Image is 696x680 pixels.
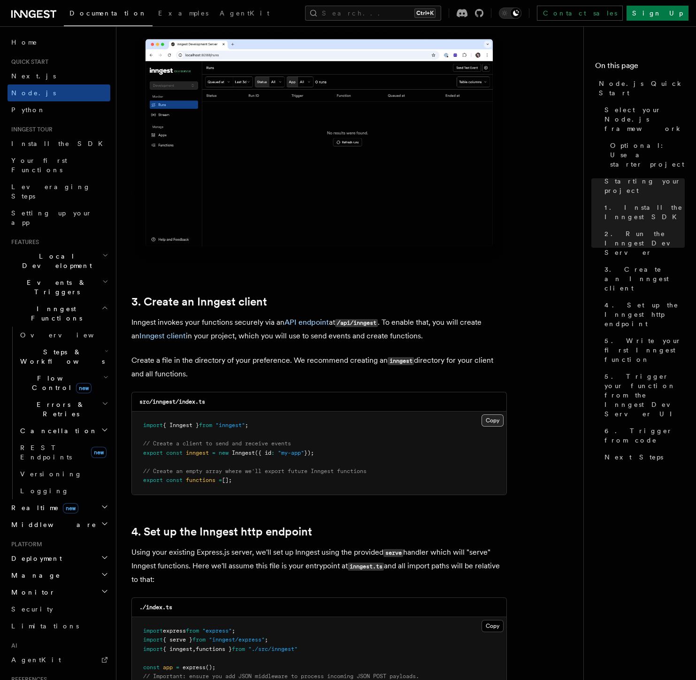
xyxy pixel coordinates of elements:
span: 3. Create an Inngest client [604,265,685,293]
span: import [143,636,163,643]
span: Inngest Functions [8,304,101,323]
span: new [219,450,229,456]
img: Inngest Dev Server's 'Runs' tab with no data [131,30,507,266]
span: Realtime [8,503,78,512]
button: Manage [8,567,110,584]
a: 6. Trigger from code [601,422,685,449]
span: new [76,383,92,393]
span: { Inngest } [163,422,199,428]
a: AgentKit [214,3,275,25]
span: "inngest/express" [209,636,265,643]
span: 6. Trigger from code [604,426,685,445]
span: from [186,627,199,634]
span: functions [186,477,215,483]
h4: On this page [595,60,685,75]
span: import [143,422,163,428]
button: Monitor [8,584,110,601]
span: (); [206,664,215,671]
a: Starting your project [601,173,685,199]
span: export [143,450,163,456]
span: "./src/inngest" [248,646,298,652]
span: ; [265,636,268,643]
span: Inngest tour [8,126,53,133]
a: 4. Set up the Inngest http endpoint [601,297,685,332]
button: Errors & Retries [16,396,110,422]
span: Monitor [8,588,55,597]
span: const [166,477,183,483]
span: app [163,664,173,671]
code: inngest [388,357,414,365]
span: { inngest [163,646,192,652]
span: 5. Write your first Inngest function [604,336,685,364]
code: inngest.ts [348,563,384,571]
span: "inngest" [215,422,245,428]
span: Events & Triggers [8,278,102,297]
a: Leveraging Steps [8,178,110,205]
span: // Create an empty array where we'll export future Inngest functions [143,468,367,474]
span: Security [11,605,53,613]
a: Next Steps [601,449,685,466]
span: AI [8,642,17,649]
code: ./index.ts [139,604,172,611]
span: Leveraging Steps [11,183,91,200]
span: Local Development [8,252,102,270]
span: ({ id [255,450,271,456]
p: Create a file in the directory of your preference. We recommend creating an directory for your cl... [131,354,507,381]
code: serve [383,549,403,557]
button: Copy [482,620,504,632]
a: Python [8,101,110,118]
a: Next.js [8,68,110,84]
span: Your first Functions [11,157,67,174]
span: Next.js [11,72,56,80]
span: { serve } [163,636,192,643]
a: API endpoint [284,318,329,327]
span: "my-app" [278,450,304,456]
span: from [232,646,245,652]
p: Inngest invokes your functions securely via an at . To enable that, you will create an in your pr... [131,316,507,343]
span: import [143,627,163,634]
span: , [192,646,196,652]
a: 4. Set up the Inngest http endpoint [131,525,312,538]
p: Using your existing Express.js server, we'll set up Inngest using the provided handler which will... [131,546,507,586]
span: Middleware [8,520,97,529]
span: Logging [20,487,69,495]
a: Documentation [64,3,153,26]
a: Sign Up [627,6,688,21]
span: Next Steps [604,452,663,462]
a: Optional: Use a starter project [606,137,685,173]
a: REST Endpointsnew [16,439,110,466]
span: functions } [196,646,232,652]
a: Node.js [8,84,110,101]
a: Your first Functions [8,152,110,178]
span: Optional: Use a starter project [610,141,685,169]
button: Deployment [8,550,110,567]
span: Node.js [11,89,56,97]
span: new [63,503,78,513]
button: Copy [482,414,504,427]
a: Node.js Quick Start [595,75,685,101]
span: Steps & Workflows [16,347,105,366]
span: import [143,646,163,652]
span: REST Endpoints [20,444,72,461]
span: Deployment [8,554,62,563]
span: }); [304,450,314,456]
a: 1. Install the Inngest SDK [601,199,685,225]
span: Starting your project [604,176,685,195]
span: Home [11,38,38,47]
span: ; [232,627,235,634]
span: Manage [8,571,61,580]
button: Flow Controlnew [16,370,110,396]
a: 5. Trigger your function from the Inngest Dev Server UI [601,368,685,422]
kbd: Ctrl+K [414,8,436,18]
span: export [143,477,163,483]
span: = [219,477,222,483]
a: 2. Run the Inngest Dev Server [601,225,685,261]
span: : [271,450,275,456]
span: express [163,627,186,634]
span: Inngest [232,450,255,456]
a: Examples [153,3,214,25]
span: // Create a client to send and receive events [143,440,291,447]
span: const [143,664,160,671]
a: Contact sales [537,6,623,21]
a: Install the SDK [8,135,110,152]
